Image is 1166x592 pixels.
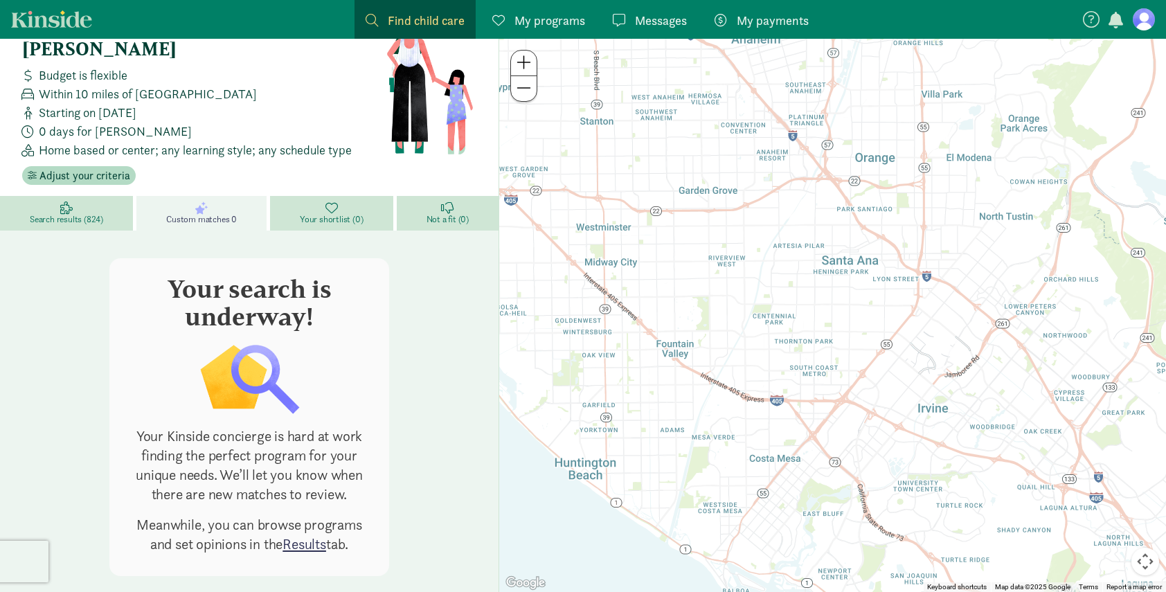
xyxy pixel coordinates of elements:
[1131,548,1159,575] button: Map camera controls
[22,166,136,186] button: Adjust your criteria
[11,10,92,28] a: Kinside
[39,103,136,122] span: Starting on [DATE]
[427,214,469,225] span: Not a fit (0)
[39,84,257,103] span: Within 10 miles of [GEOGRAPHIC_DATA]
[514,11,585,30] span: My programs
[1079,583,1098,591] a: Terms
[300,214,363,225] span: Your shortlist (0)
[166,214,237,225] span: Custom matches 0
[126,427,373,504] p: Your Kinside concierge is hard at work finding the perfect program for your unique needs. We’ll l...
[503,574,548,592] a: Open this area in Google Maps (opens a new window)
[635,11,687,30] span: Messages
[503,574,548,592] img: Google
[282,535,326,553] a: Results
[136,196,270,231] a: Custom matches 0
[388,11,465,30] span: Find child care
[126,275,373,330] h3: Your search is underway!
[270,196,397,231] a: Your shortlist (0)
[397,196,499,231] a: Not a fit (0)
[39,141,352,159] span: Home based or center; any learning style; any schedule type
[927,582,987,592] button: Keyboard shortcuts
[737,11,809,30] span: My payments
[39,168,130,184] span: Adjust your criteria
[39,122,192,141] span: 0 days for [PERSON_NAME]
[1106,583,1162,591] a: Report a map error
[30,214,103,225] span: Search results (824)
[39,66,127,84] span: Budget is flexible
[126,515,373,554] p: Meanwhile, you can browse programs and set opinions in the tab.
[995,583,1070,591] span: Map data ©2025 Google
